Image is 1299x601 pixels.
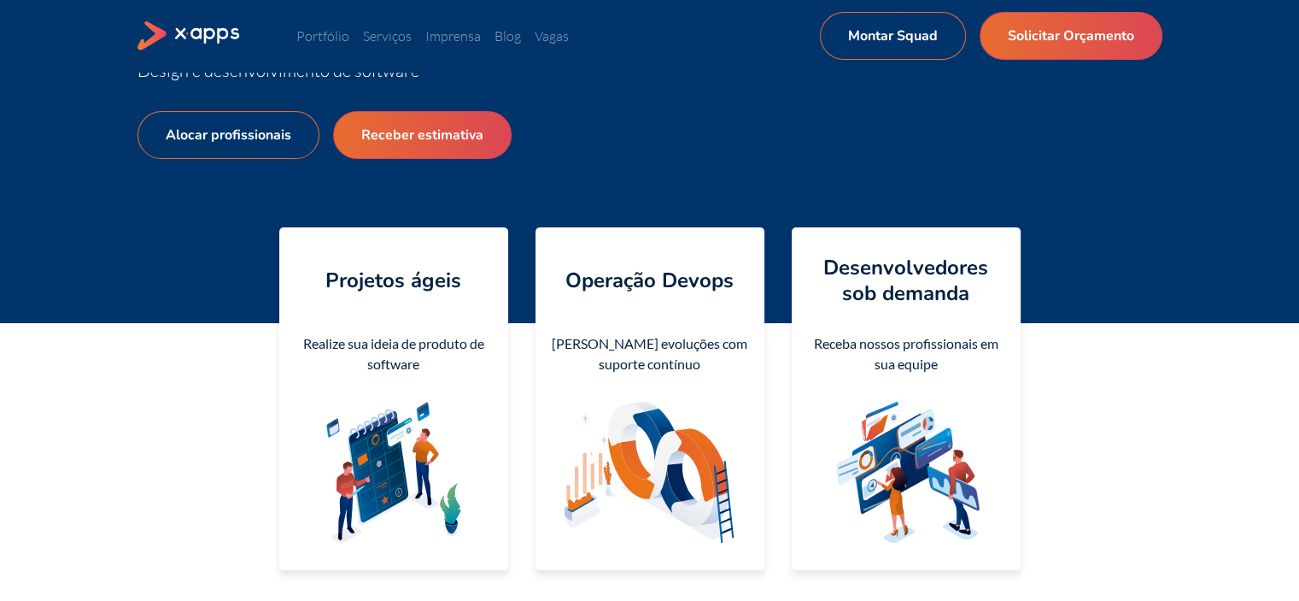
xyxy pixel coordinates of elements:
span: Design e desenvolvimento de software [138,60,419,81]
a: Portfólio [296,27,349,44]
div: [PERSON_NAME] evoluções com suporte contínuo [549,333,751,374]
a: Alocar profissionais [138,111,319,159]
h4: Projetos ágeis [325,268,461,293]
a: Solicitar Orçamento [980,12,1162,60]
div: Receba nossos profissionais em sua equipe [805,333,1007,374]
h4: Desenvolvedores sob demanda [805,255,1007,306]
a: Imprensa [425,27,481,44]
h4: Operação Devops [565,268,734,293]
a: Serviços [363,27,412,44]
a: Montar Squad [820,12,966,60]
a: Receber estimativa [333,111,512,159]
a: Vagas [535,27,569,44]
div: Realize sua ideia de produto de software [293,333,494,374]
a: Blog [494,27,521,44]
